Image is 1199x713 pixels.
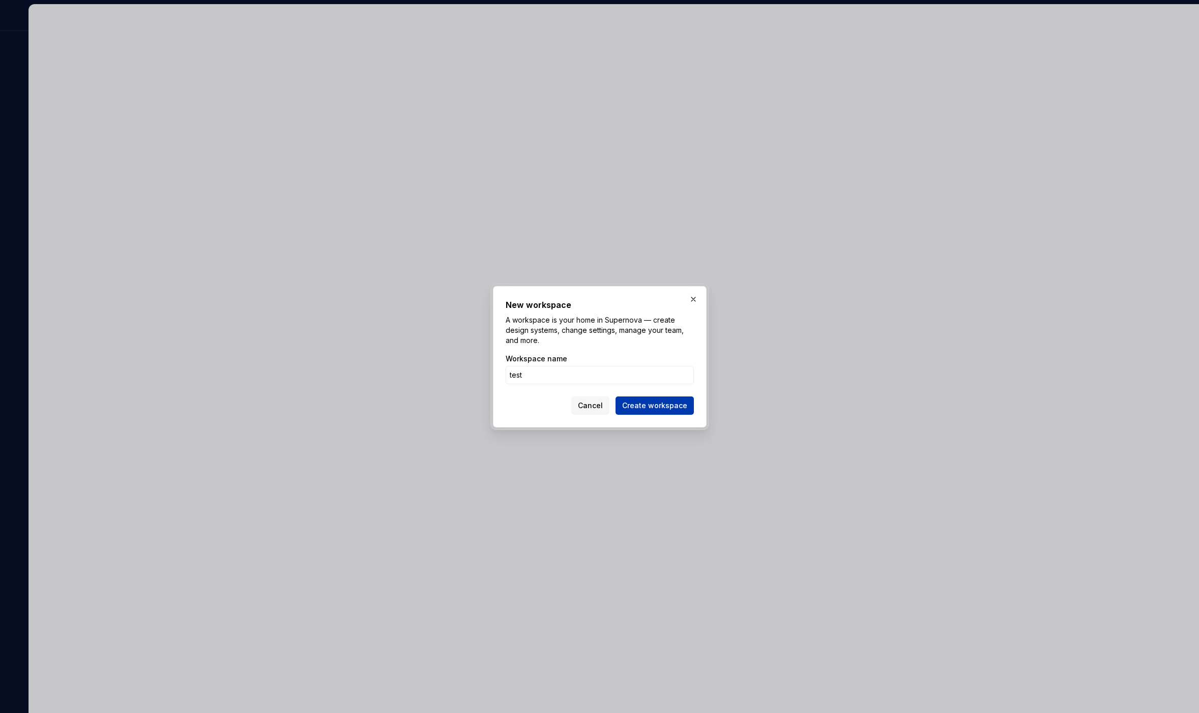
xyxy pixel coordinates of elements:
[506,315,694,346] p: A workspace is your home in Supernova — create design systems, change settings, manage your team,...
[578,401,603,411] span: Cancel
[616,396,694,415] button: Create workspace
[622,401,687,411] span: Create workspace
[506,354,567,364] label: Workspace name
[506,299,694,311] h2: New workspace
[571,396,609,415] button: Cancel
